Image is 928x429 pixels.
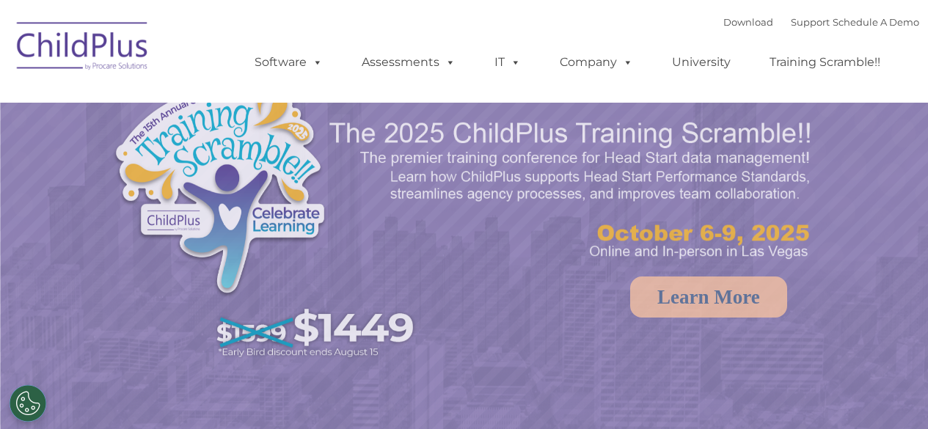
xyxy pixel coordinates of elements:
a: Support [791,16,830,28]
a: Download [723,16,773,28]
a: University [657,48,745,77]
a: Software [240,48,337,77]
font: | [723,16,919,28]
a: Training Scramble!! [755,48,895,77]
button: Cookies Settings [10,385,46,422]
a: IT [480,48,536,77]
img: ChildPlus by Procare Solutions [10,12,156,85]
a: Schedule A Demo [833,16,919,28]
a: Assessments [347,48,470,77]
a: Learn More [630,276,787,318]
a: Company [545,48,648,77]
